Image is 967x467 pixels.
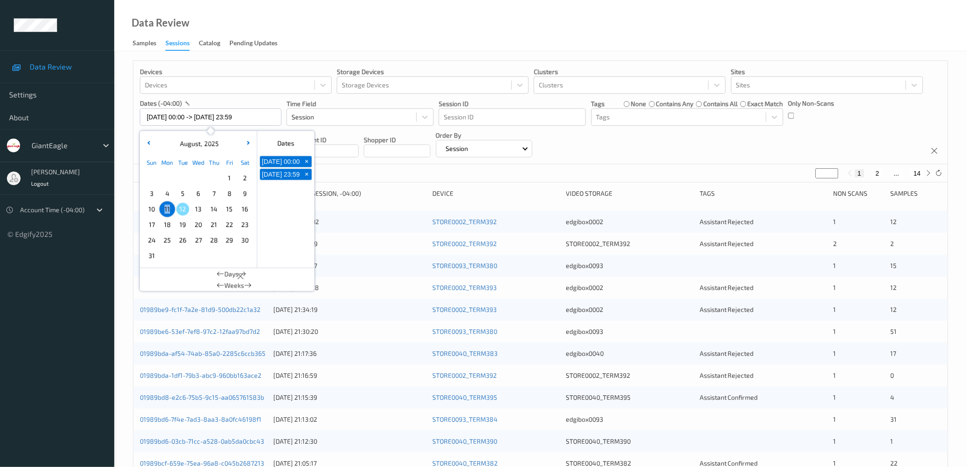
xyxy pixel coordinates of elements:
a: Samples [133,37,165,50]
button: + [302,156,312,167]
div: edgibox0002 [566,283,693,292]
span: 12 [176,203,189,215]
div: Choose Monday July 28 of 2025 [159,170,175,186]
button: 1 [855,169,864,177]
span: 21 [207,218,220,231]
span: 1 [833,415,836,423]
button: + [302,169,312,180]
a: STORE0040_TERM395 [432,393,497,401]
span: 2 [833,240,837,247]
span: 15 [891,262,897,269]
span: 31 [145,249,158,262]
span: 3 [145,187,158,200]
span: 1 [833,459,836,467]
span: 1 [833,437,836,445]
div: Choose Wednesday August 13 of 2025 [191,201,206,217]
div: Choose Sunday August 17 of 2025 [144,217,159,232]
a: STORE0093_TERM384 [432,415,498,423]
div: Choose Friday August 22 of 2025 [222,217,237,232]
span: 0 [891,371,894,379]
a: 01989be9-fc1f-7a2e-81d9-500db22c1a32 [140,306,260,313]
span: 1 [833,393,836,401]
span: 22 [223,218,236,231]
span: 12 [891,218,897,225]
div: Choose Tuesday August 19 of 2025 [175,217,191,232]
a: 01989bd6-03cb-71cc-a528-0ab5da0cbc43 [140,437,264,445]
div: Choose Monday August 25 of 2025 [159,232,175,248]
div: [DATE] 21:17:36 [273,349,426,358]
p: Time Field [287,99,434,108]
div: edgibox0002 [566,305,693,314]
a: STORE0093_TERM380 [432,262,497,269]
a: STORE0093_TERM380 [432,327,497,335]
div: edgibox0093 [566,261,693,270]
a: Sessions [165,37,199,51]
span: 8 [223,187,236,200]
div: Wed [191,155,206,170]
a: STORE0002_TERM393 [432,306,497,313]
div: Mon [159,155,175,170]
div: , [178,139,219,148]
p: Shopper ID [364,135,430,145]
div: STORE0002_TERM392 [566,371,693,380]
div: [DATE] 21:51:49 [273,239,426,248]
div: Choose Tuesday July 29 of 2025 [175,170,191,186]
span: Days [224,269,239,279]
a: 01989be6-53ef-7ef8-97c2-12faa97bd7d2 [140,327,260,335]
a: 01989bd8-e2c6-75b5-9c15-aa065761583b [140,393,264,401]
div: Choose Thursday August 07 of 2025 [206,186,222,201]
a: STORE0002_TERM392 [432,371,497,379]
div: Choose Wednesday August 20 of 2025 [191,217,206,232]
span: 1 [891,437,893,445]
span: 51 [891,327,897,335]
a: 01989bda-1df1-79b3-abc9-960bb163ace2 [140,371,261,379]
span: 4 [161,187,174,200]
p: Session ID [439,99,586,108]
div: Tue [175,155,191,170]
label: contains all [703,99,738,108]
button: 2 [873,169,882,177]
div: Data Review [132,18,189,27]
span: 10 [145,203,158,215]
div: edgibox0093 [566,415,693,424]
div: [DATE] 21:15:39 [273,393,426,402]
span: 28 [207,234,220,247]
div: Choose Monday August 18 of 2025 [159,217,175,232]
div: Choose Sunday August 31 of 2025 [144,248,159,263]
label: none [631,99,646,108]
div: Choose Tuesday August 12 of 2025 [175,201,191,217]
span: 30 [239,234,251,247]
div: Video Storage [566,189,693,198]
span: Assistant Rejected [700,371,754,379]
span: 5 [176,187,189,200]
span: Assistant Rejected [700,349,754,357]
a: STORE0002_TERM393 [432,284,497,291]
div: Choose Thursday September 04 of 2025 [206,248,222,263]
span: 31 [891,415,897,423]
span: 12 [891,284,897,291]
button: [DATE] 00:00 [260,156,302,167]
button: 14 [911,169,924,177]
span: Assistant Rejected [700,218,754,225]
span: 1 [833,349,836,357]
div: [DATE] 21:13:02 [273,415,426,424]
p: Order By [436,131,533,140]
div: Choose Thursday July 31 of 2025 [206,170,222,186]
div: Samples [133,38,156,50]
span: 13 [192,203,205,215]
div: edgibox0093 [566,327,693,336]
label: contains any [656,99,694,108]
div: Choose Sunday August 24 of 2025 [144,232,159,248]
a: 01989bda-af54-74ab-85a0-2285c6ccb365 [140,349,266,357]
div: [DATE] 21:40:17 [273,261,426,270]
span: 1 [833,218,836,225]
div: Choose Monday August 04 of 2025 [159,186,175,201]
button: ... [891,169,902,177]
div: Choose Sunday August 10 of 2025 [144,201,159,217]
span: 18 [161,218,174,231]
div: [DATE] 22:25:02 [273,217,426,226]
div: Choose Wednesday September 03 of 2025 [191,248,206,263]
div: Choose Saturday August 16 of 2025 [237,201,253,217]
a: 01989bd6-7f4e-7ad3-8aa3-8a0fc46198f1 [140,415,261,423]
p: Sites [731,67,923,76]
